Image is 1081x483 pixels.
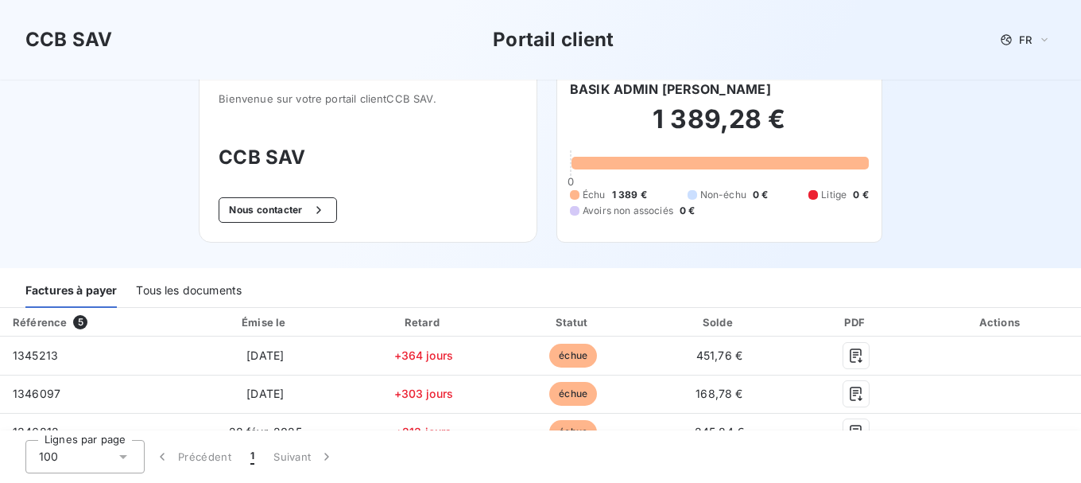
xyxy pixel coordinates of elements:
[264,440,344,473] button: Suivant
[13,316,67,329] div: Référence
[549,420,597,444] span: échue
[696,349,742,362] span: 451,76 €
[570,80,771,99] h6: BASIK ADMIN [PERSON_NAME]
[136,275,242,308] div: Tous les documents
[795,314,918,330] div: PDF
[549,382,597,406] span: échue
[394,387,454,400] span: +303 jours
[583,204,673,218] span: Avoirs non associés
[753,188,768,202] span: 0 €
[583,188,606,202] span: Échu
[241,440,264,473] button: 1
[250,449,254,465] span: 1
[924,314,1078,330] div: Actions
[229,425,302,438] span: 28 févr. 2025
[853,188,868,202] span: 0 €
[570,103,869,151] h2: 1 389,28 €
[246,387,284,400] span: [DATE]
[395,425,452,438] span: +213 jours
[25,25,112,54] h3: CCB SAV
[549,344,597,368] span: échue
[700,188,746,202] span: Non-échu
[219,92,517,105] span: Bienvenue sur votre portail client CCB SAV .
[394,349,454,362] span: +364 jours
[612,188,647,202] span: 1 389 €
[821,188,847,202] span: Litige
[145,440,241,473] button: Précédent
[695,387,742,400] span: 168,78 €
[568,175,574,188] span: 0
[13,425,59,438] span: 1346812
[680,204,695,218] span: 0 €
[186,314,344,330] div: Émise le
[1019,33,1032,46] span: FR
[650,314,788,330] div: Solde
[351,314,496,330] div: Retard
[39,449,58,465] span: 100
[219,197,336,223] button: Nous contacter
[502,314,644,330] div: Statut
[219,143,517,172] h3: CCB SAV
[73,315,87,329] span: 5
[246,349,284,362] span: [DATE]
[695,425,744,438] span: 245,84 €
[13,387,60,400] span: 1346097
[493,25,614,54] h3: Portail client
[25,275,117,308] div: Factures à payer
[13,349,58,362] span: 1345213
